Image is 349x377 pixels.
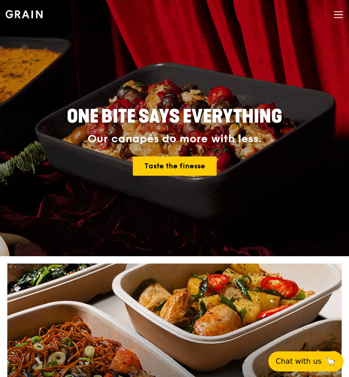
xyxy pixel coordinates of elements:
button: Chat with us🦙 [268,351,344,372]
div: Our canapés do more with less. [44,133,305,145]
span: 🦙 [325,356,336,367]
img: Grain [5,10,43,18]
span: ONE BITE SAYS EVERYTHING [67,106,282,128]
span: Chat with us [276,356,322,367]
a: Taste the finesse [133,156,217,176]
